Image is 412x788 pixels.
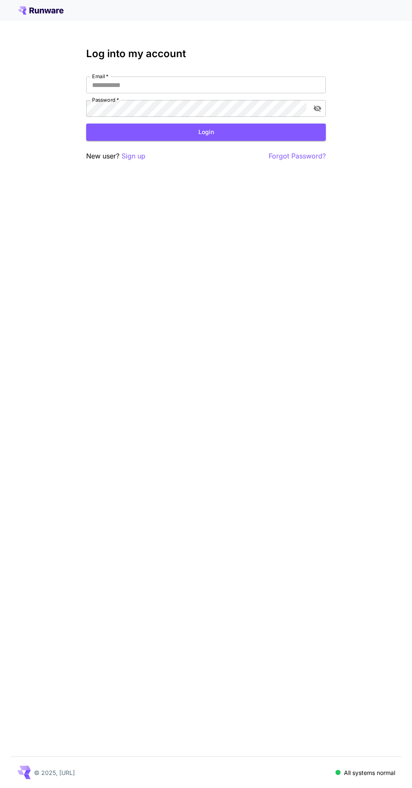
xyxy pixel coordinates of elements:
[344,768,395,777] p: All systems normal
[34,768,75,777] p: © 2025, [URL]
[86,48,326,60] h3: Log into my account
[86,124,326,141] button: Login
[310,101,325,116] button: toggle password visibility
[92,96,119,103] label: Password
[92,73,108,80] label: Email
[86,151,145,161] p: New user?
[269,151,326,161] button: Forgot Password?
[121,151,145,161] button: Sign up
